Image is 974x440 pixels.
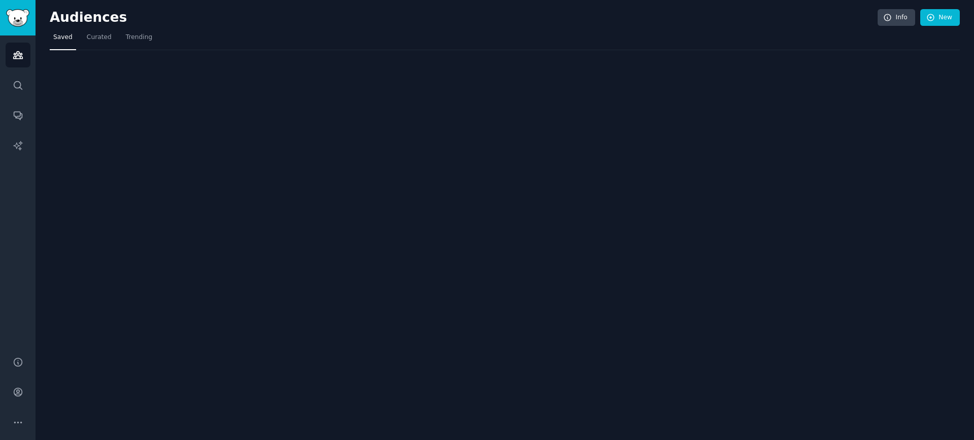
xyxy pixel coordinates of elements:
a: Info [878,9,915,26]
a: New [920,9,960,26]
a: Curated [83,29,115,50]
span: Trending [126,33,152,42]
a: Saved [50,29,76,50]
a: Trending [122,29,156,50]
h2: Audiences [50,10,878,26]
span: Curated [87,33,112,42]
span: Saved [53,33,73,42]
img: GummySearch logo [6,9,29,27]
